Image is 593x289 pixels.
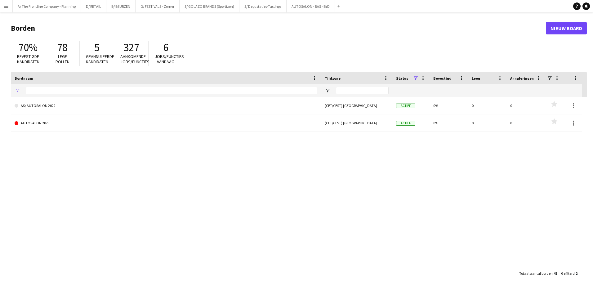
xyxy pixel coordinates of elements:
[81,0,106,12] button: D/ RETAIL
[180,0,239,12] button: S/ GOLAZO BRANDS (Sportizon)
[287,0,335,12] button: AUTOSALON - BAS - BYD
[13,0,81,12] button: A/ The Frontline Company - Planning
[321,97,392,114] div: (CET/CEST) [GEOGRAPHIC_DATA]
[561,267,577,279] div: :
[468,97,506,114] div: 0
[506,97,545,114] div: 0
[15,88,20,93] button: Open Filtermenu
[86,54,114,64] span: Geannuleerde kandidaten
[26,87,317,94] input: Bordnaam Filter Invoer
[546,22,587,34] a: Nieuw board
[163,41,168,54] span: 6
[17,54,39,64] span: Bevestigde kandidaten
[325,88,330,93] button: Open Filtermenu
[468,114,506,131] div: 0
[106,0,136,12] button: B/ BEURZEN
[18,41,38,54] span: 70%
[325,76,341,81] span: Tijdzone
[120,54,149,64] span: Aankomende jobs/functies
[433,76,452,81] span: Bevestigd
[321,114,392,131] div: (CET/CEST) [GEOGRAPHIC_DATA]
[554,271,557,276] span: 47
[56,54,69,64] span: Lege rollen
[506,114,545,131] div: 0
[239,0,287,12] button: S/ Degustaties-Tastings
[561,271,575,276] span: Gefilterd
[11,24,546,33] h1: Borden
[15,97,317,114] a: AS/ AUTOSALON 2022
[519,267,557,279] div: :
[136,0,180,12] button: G/ FESTIVALS - Zomer
[430,97,468,114] div: 0%
[123,41,139,54] span: 327
[576,271,577,276] span: 2
[510,76,534,81] span: Annuleringen
[15,76,33,81] span: Bordnaam
[396,104,415,108] span: Actief
[336,87,389,94] input: Tijdzone Filter Invoer
[155,54,184,64] span: Jobs/functies vandaag
[94,41,100,54] span: 5
[15,114,317,132] a: AUTOSALON 2023
[396,121,415,126] span: Actief
[519,271,553,276] span: Totaal aantal borden
[57,41,68,54] span: 78
[472,76,480,81] span: Leeg
[396,76,408,81] span: Status
[430,114,468,131] div: 0%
